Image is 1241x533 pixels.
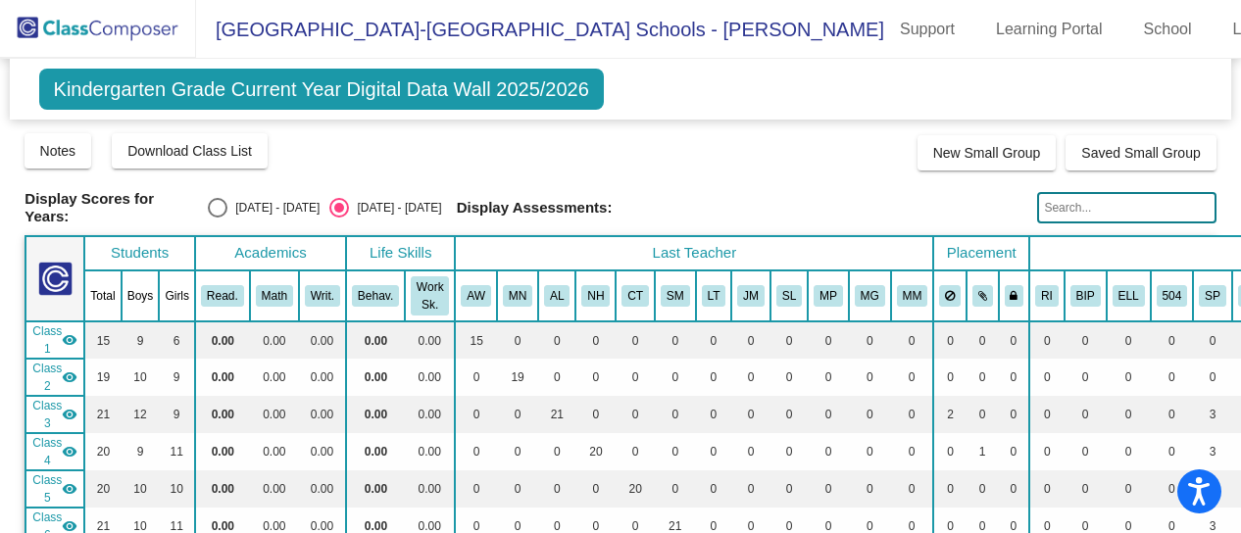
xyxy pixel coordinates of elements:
[575,270,616,321] th: Nicole Haders
[1029,321,1065,359] td: 0
[849,270,891,321] th: Michelle Gagne
[32,434,62,469] span: Class 4
[967,270,999,321] th: Keep with students
[455,396,496,433] td: 0
[933,270,967,321] th: Keep away students
[346,470,405,508] td: 0.00
[256,285,293,307] button: Math
[208,198,441,218] mat-radio-group: Select an option
[967,470,999,508] td: 0
[32,322,62,358] span: Class 1
[25,433,84,470] td: Nicole Haders - Haders
[967,396,999,433] td: 0
[455,433,496,470] td: 0
[25,396,84,433] td: Alexandra Lindway - Lindway
[455,470,496,508] td: 0
[195,359,250,396] td: 0.00
[84,359,121,396] td: 19
[497,321,538,359] td: 0
[731,433,770,470] td: 0
[1151,270,1194,321] th: 504 Plan
[346,433,405,470] td: 0.00
[538,433,575,470] td: 0
[655,470,696,508] td: 0
[195,433,250,470] td: 0.00
[808,396,849,433] td: 0
[1029,396,1065,433] td: 0
[122,270,160,321] th: Boys
[84,270,121,321] th: Total
[1065,321,1107,359] td: 0
[1107,470,1151,508] td: 0
[808,470,849,508] td: 0
[855,285,885,307] button: MG
[897,285,928,307] button: MM
[195,470,250,508] td: 0.00
[933,433,967,470] td: 0
[159,470,195,508] td: 10
[346,396,405,433] td: 0.00
[770,321,808,359] td: 0
[696,321,732,359] td: 0
[346,236,455,270] th: Life Skills
[616,270,655,321] th: Corinne Thacker
[967,359,999,396] td: 0
[25,359,84,396] td: Maggie Niederhelman - Niederhelman AM
[696,270,732,321] th: Laura Travers
[808,433,849,470] td: 0
[122,470,160,508] td: 10
[696,359,732,396] td: 0
[696,396,732,433] td: 0
[538,470,575,508] td: 0
[655,270,696,321] th: Sue Mulac
[616,359,655,396] td: 0
[933,470,967,508] td: 0
[455,270,496,321] th: Amanda Woltz
[62,407,77,422] mat-icon: visibility
[62,444,77,460] mat-icon: visibility
[159,321,195,359] td: 6
[933,396,967,433] td: 2
[159,270,195,321] th: Girls
[62,369,77,385] mat-icon: visibility
[195,321,250,359] td: 0.00
[1128,14,1208,45] a: School
[808,321,849,359] td: 0
[40,143,76,159] span: Notes
[731,470,770,508] td: 0
[1035,285,1059,307] button: RI
[250,396,299,433] td: 0.00
[405,359,455,396] td: 0.00
[967,321,999,359] td: 0
[159,433,195,470] td: 11
[1193,321,1232,359] td: 0
[538,396,575,433] td: 21
[32,360,62,395] span: Class 2
[455,236,933,270] th: Last Teacher
[1199,285,1226,307] button: SP
[1029,470,1065,508] td: 0
[1070,285,1101,307] button: BIP
[967,433,999,470] td: 1
[538,270,575,321] th: Alexandra Lindway
[250,321,299,359] td: 0.00
[497,433,538,470] td: 0
[581,285,610,307] button: NH
[621,285,649,307] button: CT
[457,199,613,217] span: Display Assessments:
[1157,285,1188,307] button: 504
[159,359,195,396] td: 9
[39,69,604,110] span: Kindergarten Grade Current Year Digital Data Wall 2025/2026
[1151,470,1194,508] td: 0
[1193,433,1232,470] td: 3
[655,321,696,359] td: 0
[405,321,455,359] td: 0.00
[731,396,770,433] td: 0
[1151,433,1194,470] td: 0
[84,321,121,359] td: 15
[770,359,808,396] td: 0
[575,470,616,508] td: 0
[1151,321,1194,359] td: 0
[455,321,496,359] td: 15
[299,433,346,470] td: 0.00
